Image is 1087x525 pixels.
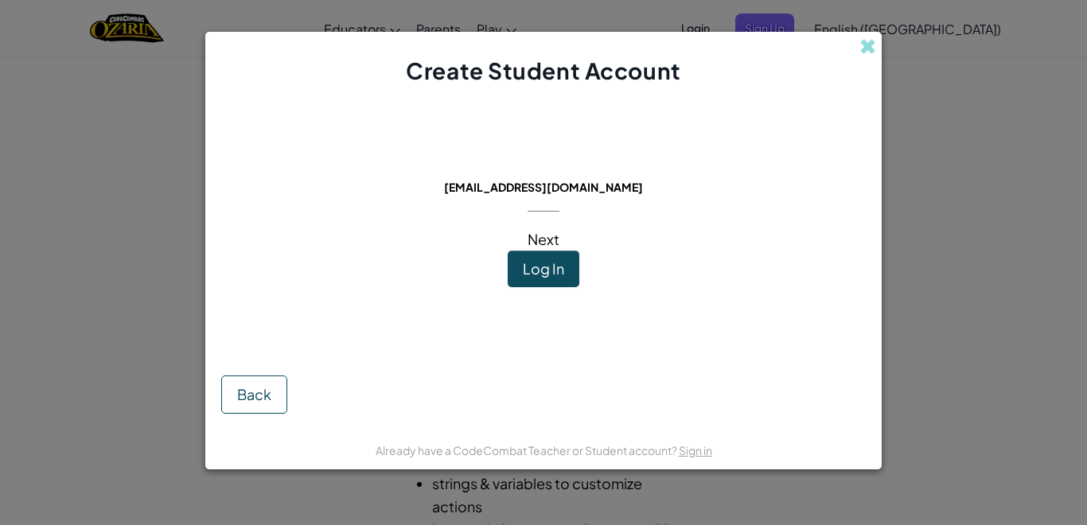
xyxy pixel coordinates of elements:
span: Back [237,385,271,403]
span: Next [528,230,559,248]
button: Back [221,375,287,414]
span: This email is already in use: [431,157,656,176]
span: [EMAIL_ADDRESS][DOMAIN_NAME] [444,180,643,194]
span: Create Student Account [406,56,680,84]
span: Already have a CodeCombat Teacher or Student account? [376,443,679,457]
span: Log In [523,259,564,278]
a: Sign in [679,443,712,457]
button: Log In [508,251,579,287]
